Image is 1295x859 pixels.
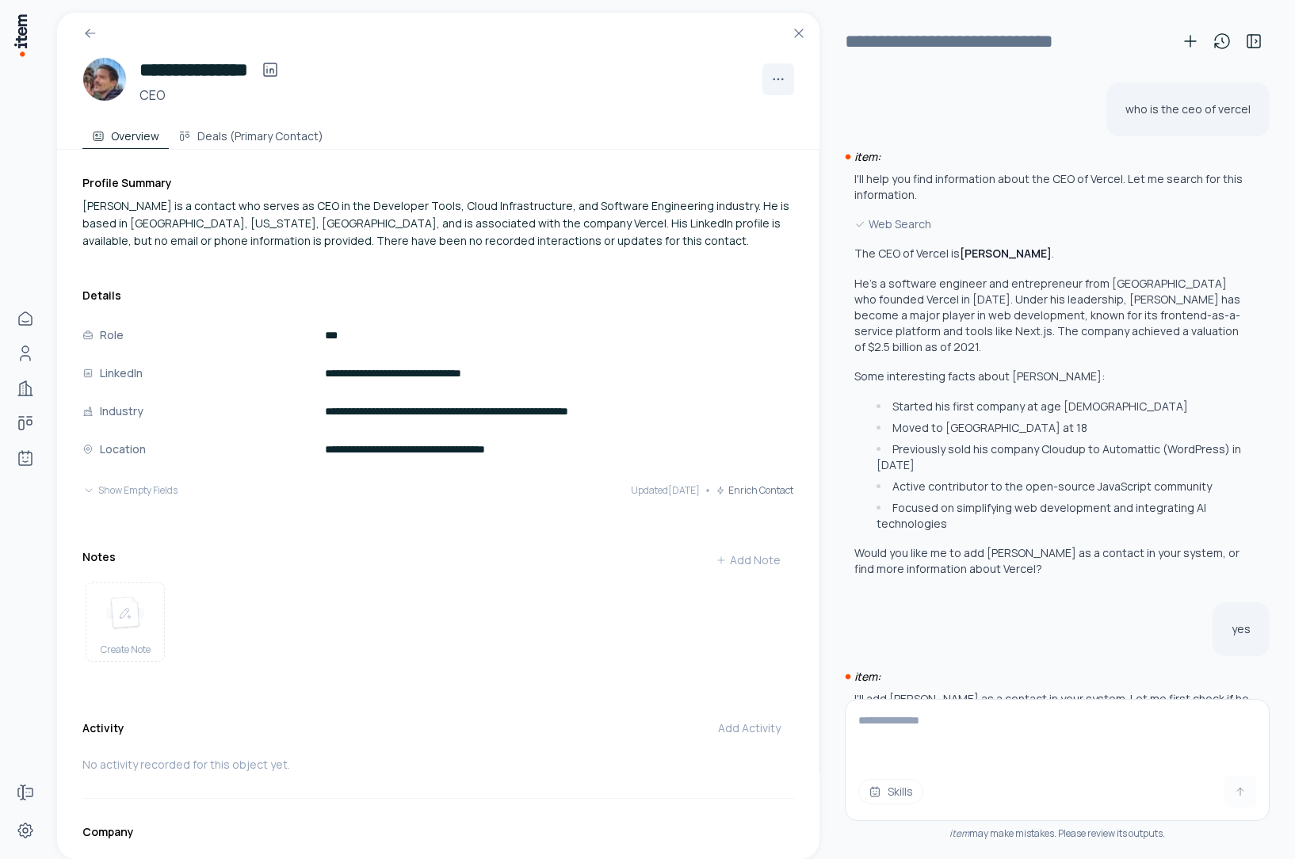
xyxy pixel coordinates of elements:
img: create note [106,596,144,631]
p: I'll help you find information about the CEO of Vercel. Let me search for this information. [854,171,1251,203]
p: who is the ceo of vercel [1125,101,1251,117]
button: Deals (Primary Contact) [169,117,333,149]
li: Focused on simplifying web development and integrating AI technologies [873,500,1251,532]
div: Web Search [854,216,1251,233]
span: Create Note [101,643,151,656]
strong: [PERSON_NAME] [960,246,1052,261]
h3: Details [82,288,793,304]
a: Companies [10,372,41,404]
div: Add Note [716,552,781,568]
li: Moved to [GEOGRAPHIC_DATA] at 18 [873,420,1251,436]
i: item: [854,149,881,164]
p: I'll add [PERSON_NAME] as a contact in your system. Let me first check if he or Vercel already ex... [854,691,1251,723]
li: Active contributor to the open-source JavaScript community [873,479,1251,494]
p: The CEO of Vercel is . [854,246,1251,262]
i: item: [854,669,881,684]
p: LinkedIn [100,365,143,382]
p: Would you like me to add [PERSON_NAME] as a contact in your system, or find more information abou... [854,545,1251,577]
button: Toggle sidebar [1238,25,1270,57]
span: Skills [888,784,913,800]
p: Industry [100,403,143,420]
a: Contacts [10,338,41,369]
button: New conversation [1175,25,1206,57]
h3: Company [82,824,794,840]
li: Previously sold his company Cloudup to Automattic (WordPress) in [DATE] [873,441,1251,473]
button: View history [1206,25,1238,57]
a: Home [10,303,41,334]
button: Show Empty Fields [82,475,178,506]
a: Settings [10,815,41,846]
p: No activity recorded for this object yet. [82,757,793,773]
h3: CEO [139,86,286,105]
p: Some interesting facts about [PERSON_NAME]: [854,368,1251,384]
p: Role [100,326,124,344]
button: Add Activity [705,712,793,744]
a: deals [10,407,41,439]
a: Agents [10,442,41,474]
div: may make mistakes. Please review its outputs. [845,827,1270,840]
p: Location [100,441,146,458]
a: Forms [10,777,41,808]
button: Overview [82,117,169,149]
p: yes [1232,621,1251,637]
img: Guillermo Rauch [82,57,127,101]
button: Skills [858,779,923,804]
h3: Notes [82,549,116,565]
img: Item Brain Logo [13,13,29,58]
div: [PERSON_NAME] is a contact who serves as CEO in the Developer Tools, Cloud Infrastructure, and So... [82,197,793,250]
button: Add Note [703,544,793,576]
h3: Activity [82,720,124,736]
span: Updated [DATE] [631,484,700,497]
p: He's a software engineer and entrepreneur from [GEOGRAPHIC_DATA] who founded Vercel in [DATE]. Un... [854,276,1251,355]
button: create noteCreate Note [86,582,165,662]
li: Started his first company at age [DEMOGRAPHIC_DATA] [873,399,1251,414]
h3: Profile Summary [82,175,793,191]
button: More actions [762,63,794,95]
button: Enrich Contact [716,475,793,506]
i: item [949,827,969,840]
